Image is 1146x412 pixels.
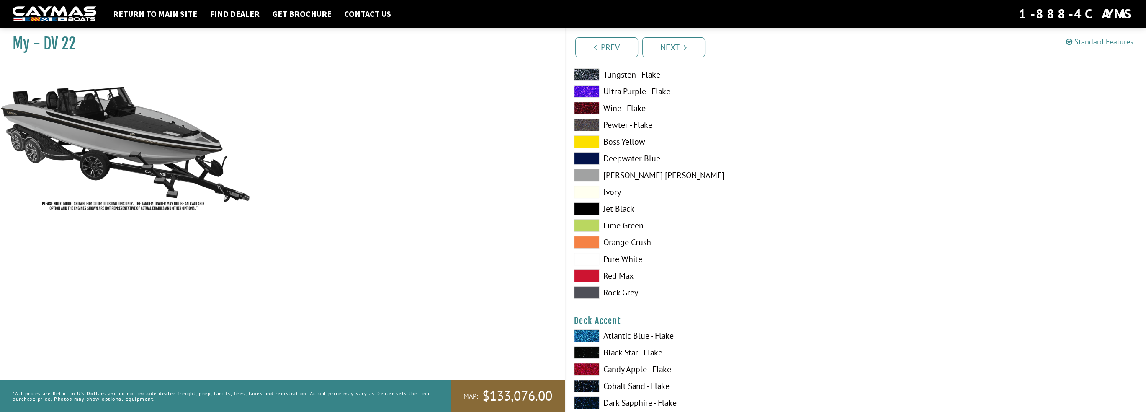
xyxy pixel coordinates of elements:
[574,269,847,282] label: Red Max
[574,202,847,215] label: Jet Black
[574,380,847,392] label: Cobalt Sand - Flake
[109,8,201,19] a: Return to main site
[574,363,847,376] label: Candy Apple - Flake
[206,8,264,19] a: Find Dealer
[574,152,847,165] label: Deepwater Blue
[574,169,847,181] label: [PERSON_NAME] [PERSON_NAME]
[574,329,847,342] label: Atlantic Blue - Flake
[574,85,847,98] label: Ultra Purple - Flake
[574,102,847,114] label: Wine - Flake
[574,316,1138,326] h4: Deck Accent
[574,236,847,249] label: Orange Crush
[574,219,847,232] label: Lime Green
[13,34,544,53] h1: My - DV 22
[1066,37,1133,47] a: Standard Features
[574,68,847,81] label: Tungsten - Flake
[574,346,847,359] label: Black Star - Flake
[574,135,847,148] label: Boss Yellow
[575,37,638,57] a: Prev
[482,387,552,405] span: $133,076.00
[340,8,395,19] a: Contact Us
[574,119,847,131] label: Pewter - Flake
[1019,5,1133,23] div: 1-888-4CAYMAS
[13,386,432,406] p: *All prices are Retail in US Dollars and do not include dealer freight, prep, tariffs, fees, taxe...
[574,186,847,198] label: Ivory
[574,286,847,299] label: Rock Grey
[574,253,847,265] label: Pure White
[451,380,565,412] a: MAP:$133,076.00
[464,392,478,401] span: MAP:
[642,37,705,57] a: Next
[13,6,96,22] img: white-logo-c9c8dbefe5ff5ceceb0f0178aa75bf4bb51f6bca0971e226c86eb53dfe498488.png
[574,396,847,409] label: Dark Sapphire - Flake
[268,8,336,19] a: Get Brochure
